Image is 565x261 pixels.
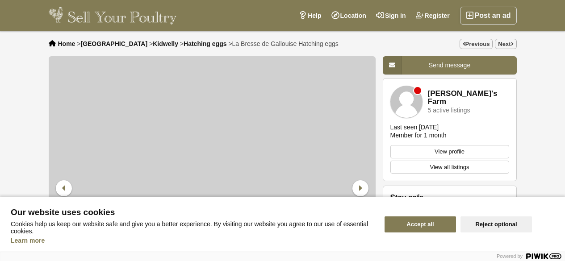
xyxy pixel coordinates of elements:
[58,40,75,47] a: Home
[326,7,371,25] a: Location
[495,39,516,49] a: Next
[390,123,439,131] div: Last seen [DATE]
[11,237,45,244] a: Learn more
[77,40,147,47] li: >
[180,40,227,47] li: >
[460,7,517,25] a: Post an ad
[49,7,177,25] img: Sell Your Poultry
[460,216,532,232] button: Reject optional
[460,39,493,49] a: Previous
[497,253,523,259] span: Powered by
[184,40,226,47] a: Hatching eggs
[11,208,374,217] span: Our website uses cookies
[371,7,411,25] a: Sign in
[149,40,178,47] li: >
[428,90,509,106] a: [PERSON_NAME]'s Farm
[411,7,455,25] a: Register
[385,216,456,232] button: Accept all
[383,56,517,75] a: Send message
[390,86,423,118] img: Gracie's Farm
[294,7,326,25] a: Help
[232,40,339,47] span: La Bresse de Gallouise Hatching eggs
[11,220,374,235] p: Cookies help us keep our website safe and give you a better experience. By visiting our website y...
[80,40,147,47] a: [GEOGRAPHIC_DATA]
[390,161,509,174] a: View all listings
[390,131,447,139] div: Member for 1 month
[390,145,509,158] a: View profile
[153,40,178,47] a: Kidwelly
[390,193,509,202] h2: Stay safe
[414,87,421,94] div: Member is offline
[428,107,470,114] div: 5 active listings
[228,40,338,47] li: >
[429,62,470,69] span: Send message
